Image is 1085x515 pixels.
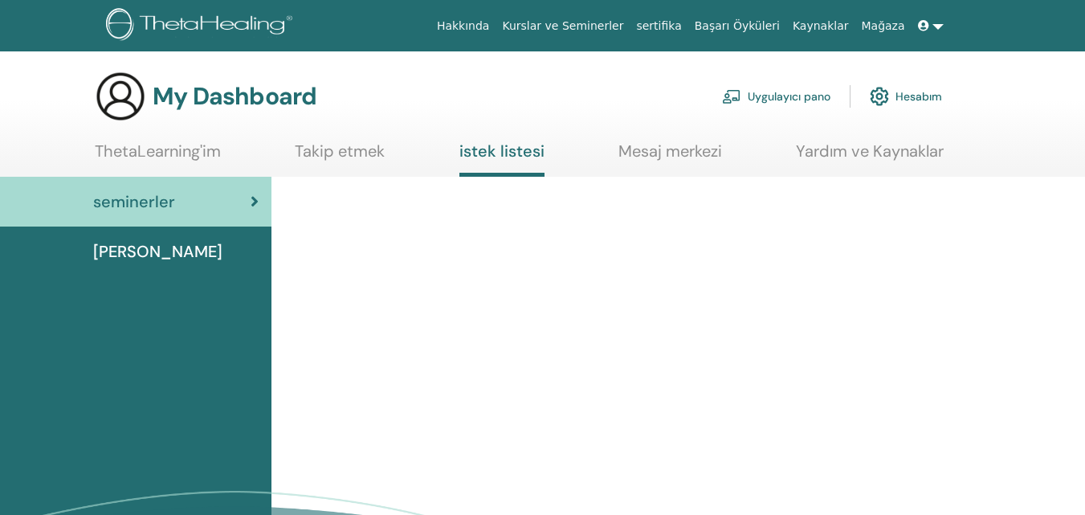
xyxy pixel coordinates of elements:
[855,11,911,41] a: Mağaza
[870,83,889,110] img: cog.svg
[295,141,385,173] a: Takip etmek
[95,141,221,173] a: ThetaLearning'im
[722,79,830,114] a: Uygulayıcı pano
[618,141,722,173] a: Mesaj merkezi
[722,89,741,104] img: chalkboard-teacher.svg
[630,11,687,41] a: sertifika
[93,239,222,264] span: [PERSON_NAME]
[93,190,175,214] span: seminerler
[459,141,545,177] a: istek listesi
[796,141,944,173] a: Yardım ve Kaynaklar
[870,79,942,114] a: Hesabım
[688,11,786,41] a: Başarı Öyküleri
[430,11,496,41] a: Hakkında
[786,11,855,41] a: Kaynaklar
[95,71,146,122] img: generic-user-icon.jpg
[496,11,630,41] a: Kurslar ve Seminerler
[106,8,298,44] img: logo.png
[153,82,316,111] h3: My Dashboard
